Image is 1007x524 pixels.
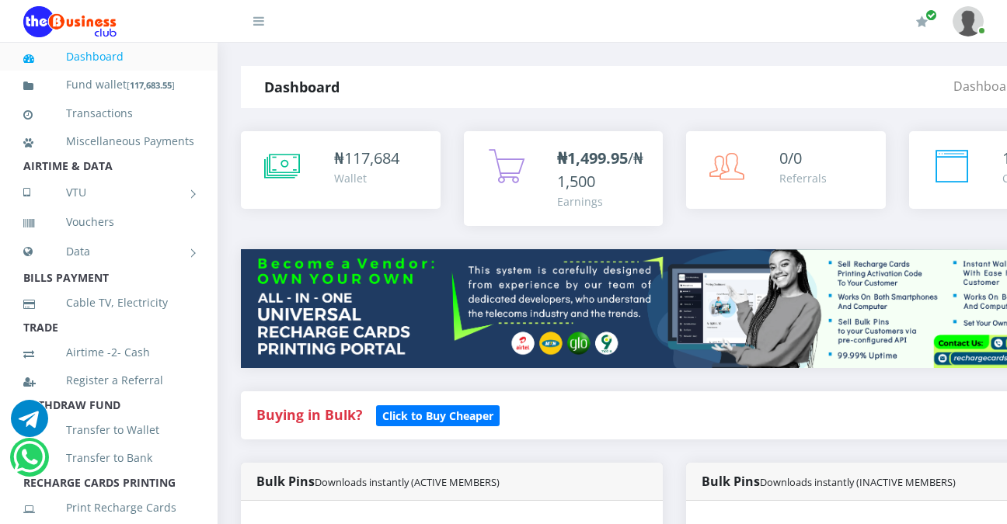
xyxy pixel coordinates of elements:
[760,475,956,489] small: Downloads instantly (INACTIVE MEMBERS)
[23,6,117,37] img: Logo
[241,131,441,209] a: ₦117,684 Wallet
[557,193,648,210] div: Earnings
[557,147,643,192] span: /₦1,500
[344,147,399,168] span: 117,684
[382,408,493,423] b: Click to Buy Cheaper
[557,147,628,168] b: ₦1,499.95
[686,131,886,209] a: 0/0 Referrals
[256,473,500,490] strong: Bulk Pins
[702,473,956,490] strong: Bulk Pins
[334,170,399,186] div: Wallet
[334,147,399,170] div: ₦
[256,405,362,424] strong: Buying in Bulk?
[264,78,340,96] strong: Dashboard
[376,405,500,424] a: Click to Buy Cheaper
[916,16,928,28] i: Renew/Upgrade Subscription
[23,173,194,212] a: VTU
[953,6,984,36] img: User
[23,440,194,476] a: Transfer to Bank
[23,67,194,103] a: Fund wallet[117,683.55]
[925,9,937,21] span: Renew/Upgrade Subscription
[23,285,194,321] a: Cable TV, Electricity
[23,412,194,448] a: Transfer to Wallet
[23,335,194,370] a: Airtime -2- Cash
[779,147,802,168] span: 0/0
[23,39,194,75] a: Dashboard
[23,232,194,271] a: Data
[127,79,175,91] small: [ ]
[779,170,827,186] div: Referrals
[13,450,45,476] a: Chat for support
[11,411,48,437] a: Chat for support
[23,363,194,398] a: Register a Referral
[23,95,194,131] a: Transactions
[464,131,664,226] a: ₦1,499.95/₦1,500 Earnings
[23,204,194,240] a: Vouchers
[23,123,194,159] a: Miscellaneous Payments
[130,79,172,91] b: 117,683.55
[315,475,500,489] small: Downloads instantly (ACTIVE MEMBERS)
